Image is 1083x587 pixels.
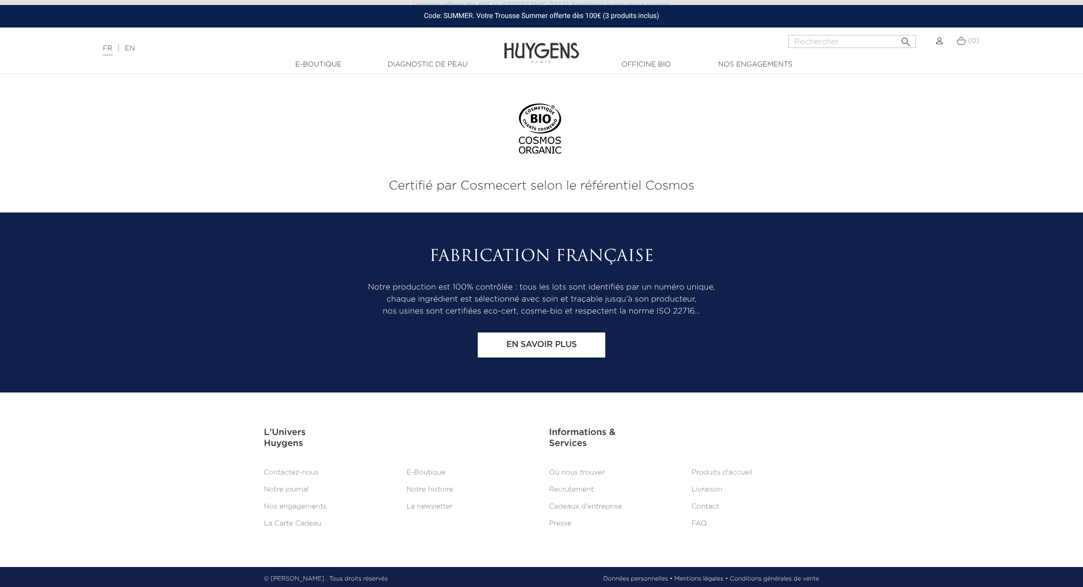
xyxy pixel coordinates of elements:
[378,59,478,70] a: Diagnostic de peau
[692,520,707,527] a: FAQ
[900,33,912,45] i: 
[705,59,805,70] a: Nos engagements
[407,503,453,510] a: La newsletter
[692,469,753,476] a: Produits d'accueil
[407,469,446,476] a: E-Boutique
[264,520,322,527] a: La Carte Cadeau
[549,469,605,476] a: Où nous trouver
[264,503,327,510] a: Nos engagements
[788,35,916,48] input: Rechercher
[596,59,696,70] a: Officine Bio
[674,574,728,583] a: Mentions légales •
[103,45,112,55] a: FR
[603,574,673,583] a: Données personnelles •
[897,32,915,45] button: 
[264,469,319,476] a: Contactez-nous
[730,574,819,583] a: Conditions générales de vente
[478,332,605,357] a: En savoir plus
[264,281,819,293] p: Notre production est 100% contrôlée : tous les lots sont identifiés par un numéro unique,
[692,503,719,510] a: Contact
[264,247,819,266] h2: Fabrication Française
[549,520,572,527] a: Presse
[264,305,819,317] p: nos usines sont certifiées eco-cert, cosme-bio et respectent la norme ISO 22716…
[98,42,444,54] div: |
[264,293,819,305] p: chaque ingrédient est sélectionné avec soin et traçable jusqu’à son producteur,
[269,59,369,70] a: E-Boutique
[692,486,723,493] a: Livraison
[515,103,568,164] img: logo bio cosmos
[264,574,388,583] p: © [PERSON_NAME] . Tous droits réservés
[968,37,979,44] span: (0)
[264,427,534,449] h3: L'Univers Huygens
[264,486,309,493] a: Notre journal
[407,486,453,493] a: Notre histoire
[549,503,622,510] a: Cadeaux d'entreprise
[125,45,135,52] a: EN
[8,176,1075,195] p: Certifié par Cosmecert selon le référentiel Cosmos
[549,486,594,493] a: Recrutement
[549,427,819,449] h3: Informations & Services
[504,26,579,65] img: Huygens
